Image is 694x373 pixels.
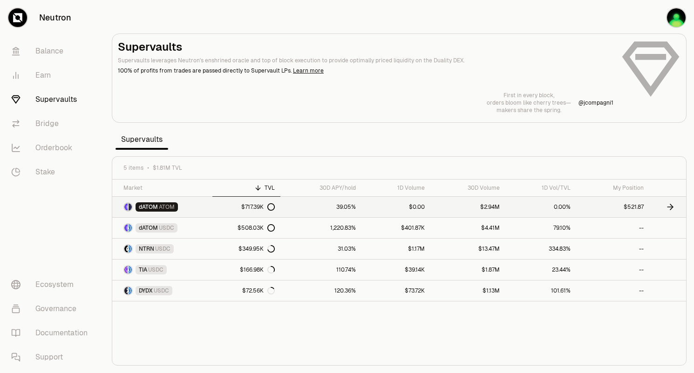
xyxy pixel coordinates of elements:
[112,280,212,301] a: DYDX LogoUSDC LogoDYDXUSDC
[505,197,576,217] a: 0.00%
[430,260,506,280] a: $1.87M
[576,197,649,217] a: $521.87
[118,56,613,65] p: Supervaults leverages Neutron's enshrined oracle and top of block execution to provide optimally ...
[129,287,132,294] img: USDC Logo
[293,67,324,74] a: Learn more
[238,245,275,253] div: $349.95K
[218,184,275,192] div: TVL
[436,184,500,192] div: 30D Volume
[155,245,170,253] span: USDC
[576,239,649,259] a: --
[129,245,132,253] img: USDC Logo
[4,112,101,136] a: Bridge
[361,239,430,259] a: $1.17M
[578,99,613,107] p: @ jcompagni1
[4,87,101,112] a: Supervaults
[280,218,361,238] a: 1,220.83%
[148,266,163,273] span: USDC
[4,160,101,184] a: Stake
[112,197,212,217] a: dATOM LogoATOM LogodATOMATOM
[123,164,143,172] span: 5 items
[361,260,430,280] a: $39.14K
[124,224,128,232] img: dATOM Logo
[4,321,101,345] a: Documentation
[576,218,649,238] a: --
[4,39,101,63] a: Balance
[430,197,506,217] a: $2.94M
[505,218,576,238] a: 79.10%
[139,245,154,253] span: NTRN
[430,218,506,238] a: $4.41M
[280,239,361,259] a: 31.03%
[139,203,158,211] span: dATOM
[4,273,101,297] a: Ecosystem
[154,287,169,294] span: USDC
[505,280,576,301] a: 101.61%
[129,203,132,211] img: ATOM Logo
[212,239,280,259] a: $349.95K
[212,218,280,238] a: $508.03K
[576,260,649,280] a: --
[367,184,425,192] div: 1D Volume
[139,266,147,273] span: TIA
[487,99,571,107] p: orders bloom like cherry trees—
[240,266,275,273] div: $166.98K
[112,260,212,280] a: TIA LogoUSDC LogoTIAUSDC
[139,287,153,294] span: DYDX
[159,203,175,211] span: ATOM
[576,280,649,301] a: --
[487,92,571,99] p: First in every block,
[361,197,430,217] a: $0.00
[505,260,576,280] a: 23.44%
[153,164,182,172] span: $1.81M TVL
[129,266,132,273] img: USDC Logo
[361,280,430,301] a: $73.72K
[280,197,361,217] a: 39.05%
[505,239,576,259] a: 334.83%
[124,203,128,211] img: dATOM Logo
[667,8,686,27] img: Blue Ledger
[212,260,280,280] a: $166.98K
[361,218,430,238] a: $401.87K
[212,280,280,301] a: $72.56K
[4,297,101,321] a: Governance
[124,266,128,273] img: TIA Logo
[4,136,101,160] a: Orderbook
[123,184,207,192] div: Market
[582,184,644,192] div: My Position
[124,245,128,253] img: NTRN Logo
[578,99,613,107] a: @jcompagni1
[159,224,174,232] span: USDC
[118,67,613,75] p: 100% of profits from trades are passed directly to Supervault LPs.
[430,280,506,301] a: $1.13M
[118,40,613,54] h2: Supervaults
[242,287,275,294] div: $72.56K
[487,92,571,114] a: First in every block,orders bloom like cherry trees—makers share the spring.
[4,63,101,87] a: Earn
[112,239,212,259] a: NTRN LogoUSDC LogoNTRNUSDC
[286,184,356,192] div: 30D APY/hold
[241,203,275,211] div: $717.39K
[116,130,168,149] span: Supervaults
[280,280,361,301] a: 120.36%
[511,184,571,192] div: 1D Vol/TVL
[112,218,212,238] a: dATOM LogoUSDC LogodATOMUSDC
[430,239,506,259] a: $13.47M
[139,224,158,232] span: dATOM
[238,224,275,232] div: $508.03K
[4,345,101,369] a: Support
[487,107,571,114] p: makers share the spring.
[212,197,280,217] a: $717.39K
[124,287,128,294] img: DYDX Logo
[280,260,361,280] a: 110.74%
[129,224,132,232] img: USDC Logo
